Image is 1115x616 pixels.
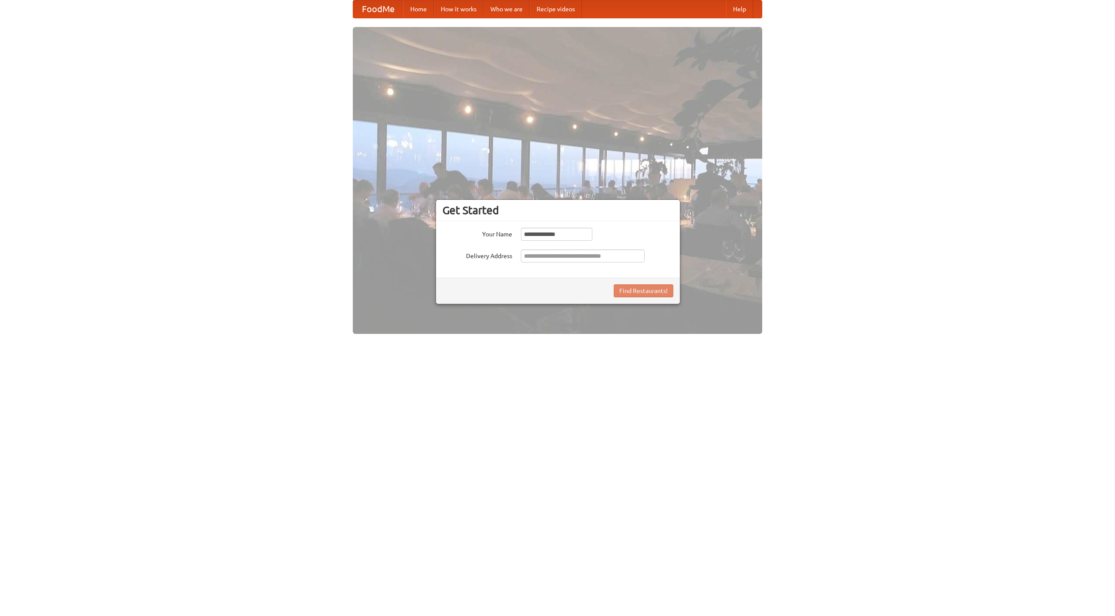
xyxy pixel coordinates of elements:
a: Who we are [483,0,530,18]
a: Help [726,0,753,18]
a: Home [403,0,434,18]
a: How it works [434,0,483,18]
h3: Get Started [443,204,673,217]
label: Delivery Address [443,249,512,260]
label: Your Name [443,228,512,239]
button: Find Restaurants! [614,284,673,297]
a: Recipe videos [530,0,582,18]
a: FoodMe [353,0,403,18]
